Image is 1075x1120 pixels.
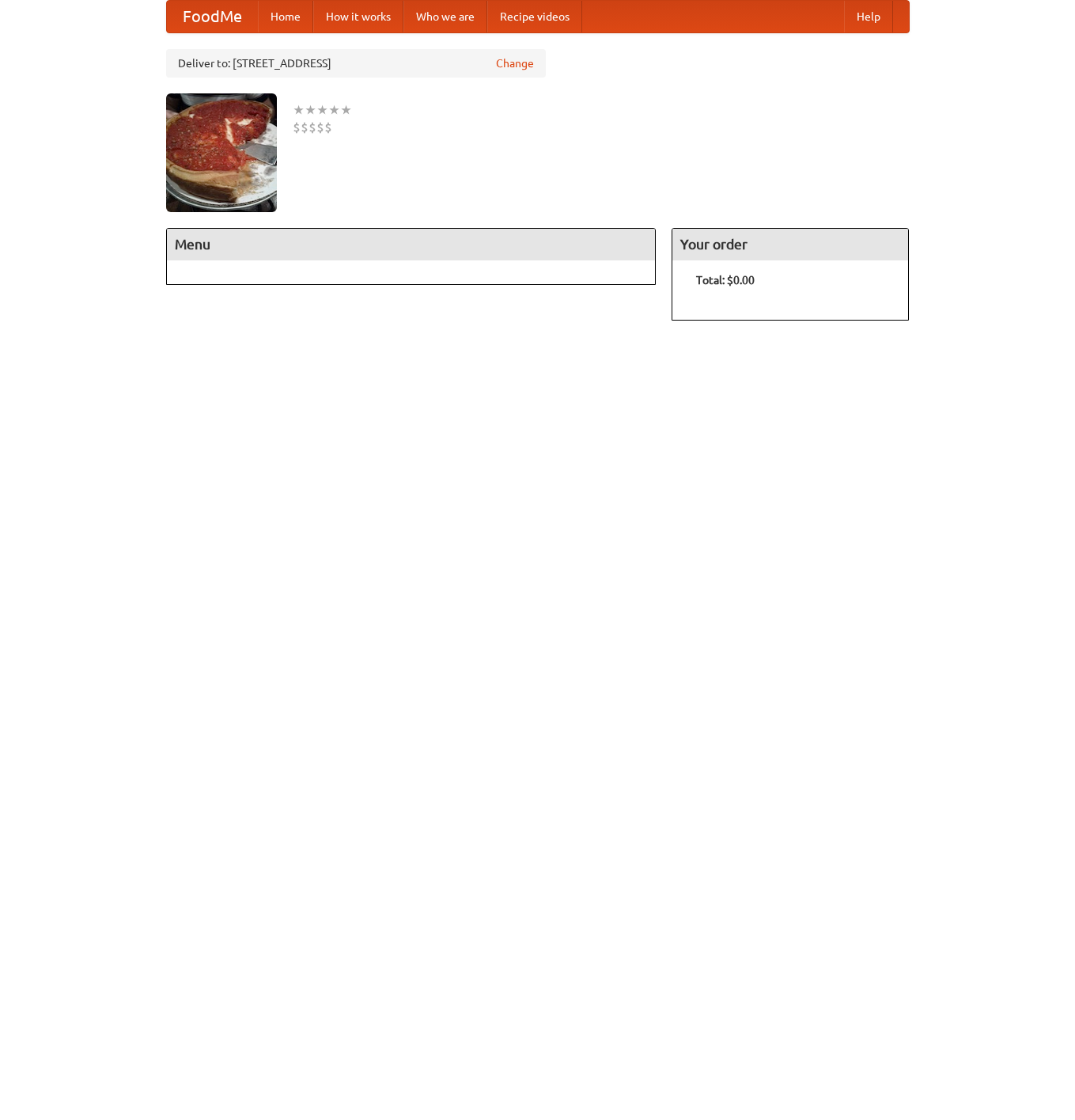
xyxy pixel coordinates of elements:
h4: Your order [672,229,908,260]
h4: Menu [167,229,656,260]
div: Deliver to: [STREET_ADDRESS] [166,49,546,78]
li: ★ [328,101,340,119]
li: $ [301,119,308,136]
li: ★ [293,101,305,119]
a: Help [844,1,893,32]
a: Change [496,55,534,71]
li: $ [324,119,332,136]
a: Recipe videos [487,1,582,32]
li: $ [293,119,301,136]
a: FoodMe [167,1,258,32]
li: ★ [316,101,328,119]
li: $ [308,119,316,136]
li: $ [316,119,324,136]
img: angular.jpg [166,93,277,212]
a: Who we are [403,1,487,32]
li: ★ [340,101,352,119]
a: How it works [313,1,403,32]
li: ★ [305,101,316,119]
a: Home [258,1,313,32]
b: Total: $0.00 [696,274,755,287]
